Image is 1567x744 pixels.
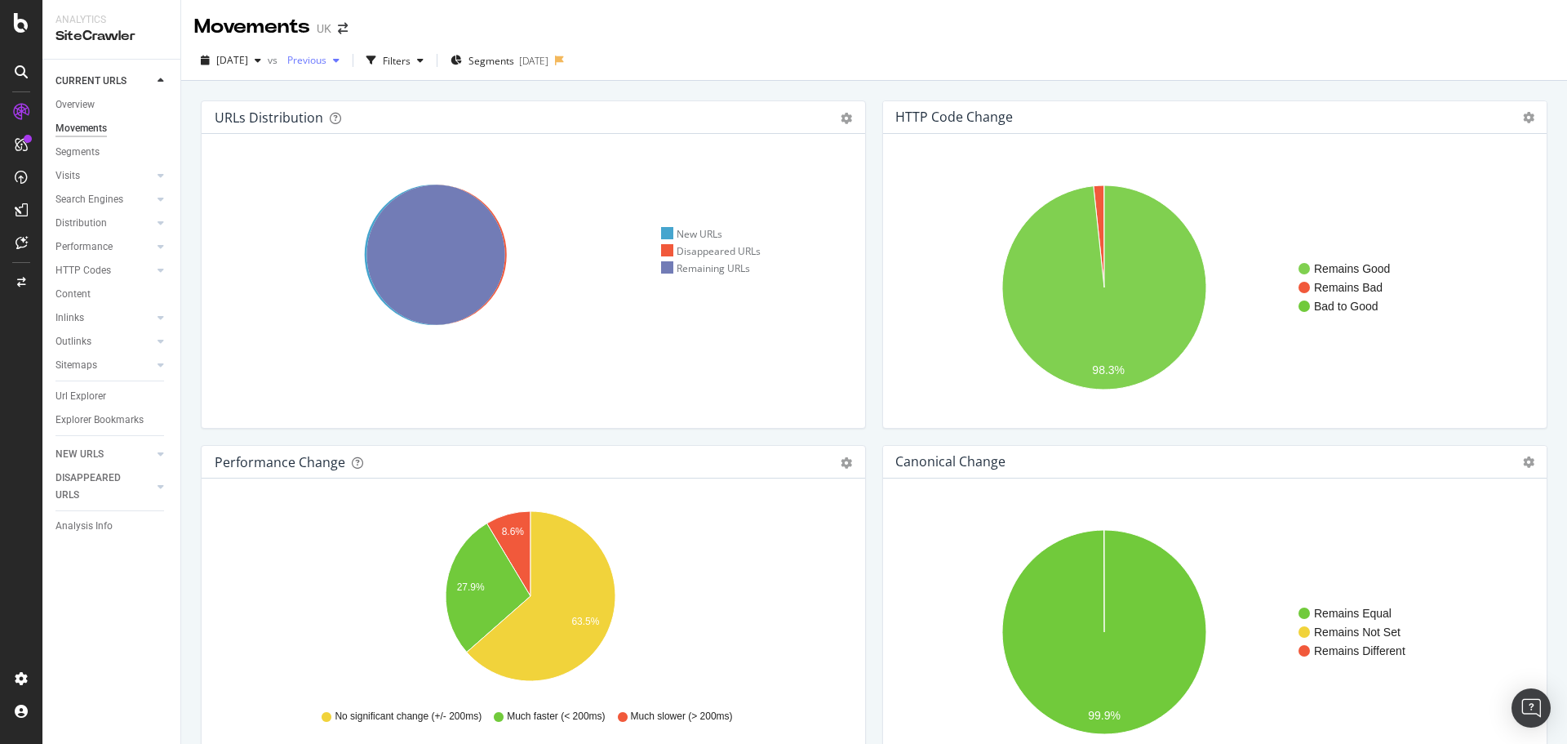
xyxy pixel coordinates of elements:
[55,238,153,256] a: Performance
[841,113,852,124] div: gear
[1314,626,1401,639] text: Remains Not Set
[895,451,1005,473] h4: Canonical Change
[55,144,169,161] a: Segments
[335,710,482,724] span: No significant change (+/- 200ms)
[1314,281,1383,294] text: Remains Bad
[317,20,331,37] div: UK
[55,310,153,327] a: Inlinks
[1523,112,1534,123] i: Options
[1088,709,1121,722] text: 99.9%
[55,191,153,208] a: Search Engines
[661,227,723,241] div: New URLs
[55,73,153,90] a: CURRENT URLS
[631,710,733,724] span: Much slower (> 200ms)
[55,357,153,374] a: Sitemaps
[55,388,169,405] a: Url Explorer
[55,412,169,429] a: Explorer Bookmarks
[281,53,326,67] span: Previous
[1523,457,1534,468] i: Options
[896,160,1528,415] svg: A chart.
[55,286,169,303] a: Content
[55,144,100,161] div: Segments
[55,27,167,46] div: SiteCrawler
[55,470,153,504] a: DISAPPEARED URLS
[1512,688,1551,728] div: Open Intercom Messenger
[457,581,485,593] text: 27.9%
[360,47,430,74] button: Filters
[55,215,153,232] a: Distribution
[383,54,411,68] div: Filters
[55,96,95,114] div: Overview
[55,286,91,303] div: Content
[268,53,281,67] span: vs
[55,167,153,185] a: Visits
[895,106,1013,128] h4: HTTP Code Change
[55,357,97,374] div: Sitemaps
[661,244,761,258] div: Disappeared URLs
[1314,644,1405,657] text: Remains Different
[55,120,107,137] div: Movements
[55,446,153,463] a: NEW URLS
[507,710,605,724] span: Much faster (< 200ms)
[55,388,106,405] div: Url Explorer
[55,470,138,504] div: DISAPPEARED URLS
[1314,300,1378,313] text: Bad to Good
[215,454,345,470] div: Performance Change
[1314,607,1392,620] text: Remains Equal
[55,412,144,429] div: Explorer Bookmarks
[55,238,113,256] div: Performance
[661,261,751,275] div: Remaining URLs
[1092,363,1125,376] text: 98.3%
[468,54,514,68] span: Segments
[55,191,123,208] div: Search Engines
[55,262,111,279] div: HTTP Codes
[502,527,525,538] text: 8.6%
[55,13,167,27] div: Analytics
[55,215,107,232] div: Distribution
[55,333,153,350] a: Outlinks
[1314,262,1390,275] text: Remains Good
[281,47,346,74] button: Previous
[55,120,169,137] a: Movements
[55,333,91,350] div: Outlinks
[338,23,348,34] div: arrow-right-arrow-left
[55,518,169,535] a: Analysis Info
[215,109,323,126] div: URLs Distribution
[55,73,127,90] div: CURRENT URLS
[55,262,153,279] a: HTTP Codes
[215,505,846,694] svg: A chart.
[194,47,268,74] button: [DATE]
[55,96,169,114] a: Overview
[55,518,113,535] div: Analysis Info
[216,53,248,67] span: 2025 Jun. 21st
[55,446,104,463] div: NEW URLS
[444,47,555,74] button: Segments[DATE]
[55,310,84,327] div: Inlinks
[519,54,548,68] div: [DATE]
[55,167,80,185] div: Visits
[194,13,310,41] div: Movements
[571,616,599,627] text: 63.5%
[841,457,852,469] div: gear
